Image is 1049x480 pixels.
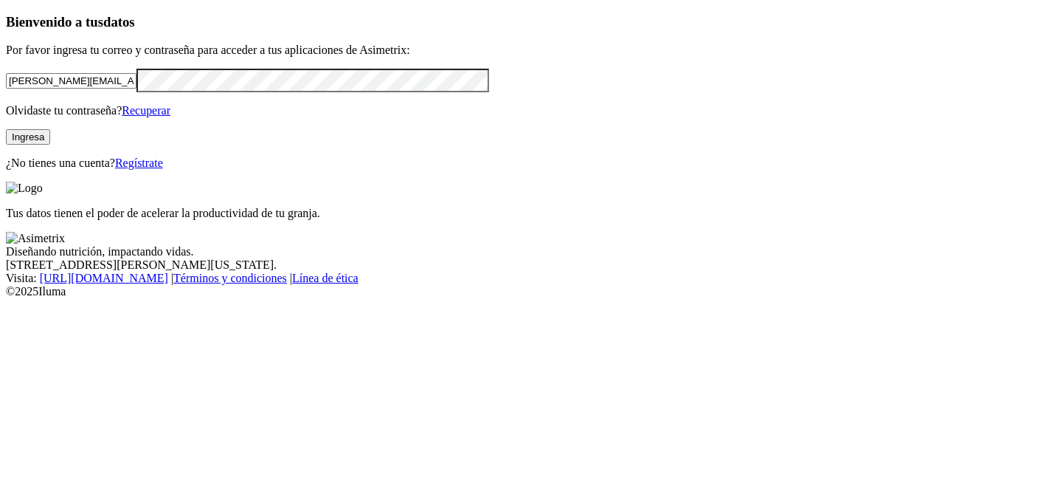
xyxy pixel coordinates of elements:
a: Recuperar [122,104,170,117]
a: Línea de ética [292,272,359,284]
h3: Bienvenido a tus [6,14,1043,30]
button: Ingresa [6,129,50,145]
input: Tu correo [6,73,136,89]
img: Logo [6,182,43,195]
img: Asimetrix [6,232,65,245]
div: [STREET_ADDRESS][PERSON_NAME][US_STATE]. [6,258,1043,272]
p: Tus datos tienen el poder de acelerar la productividad de tu granja. [6,207,1043,220]
div: Visita : | | [6,272,1043,285]
p: Por favor ingresa tu correo y contraseña para acceder a tus aplicaciones de Asimetrix: [6,44,1043,57]
a: Términos y condiciones [173,272,287,284]
a: [URL][DOMAIN_NAME] [40,272,168,284]
span: datos [103,14,135,30]
a: Regístrate [115,157,163,169]
div: Diseñando nutrición, impactando vidas. [6,245,1043,258]
p: Olvidaste tu contraseña? [6,104,1043,117]
div: © 2025 Iluma [6,285,1043,298]
p: ¿No tienes una cuenta? [6,157,1043,170]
